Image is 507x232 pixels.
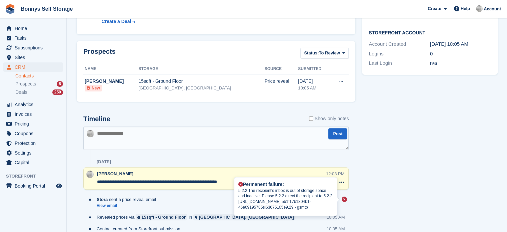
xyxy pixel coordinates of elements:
a: [GEOGRAPHIC_DATA], [GEOGRAPHIC_DATA] [193,214,295,220]
span: Deals [15,89,27,95]
span: Stora [97,196,108,203]
h2: Prospects [83,48,116,60]
div: 8 [57,81,63,87]
span: [PERSON_NAME] [97,171,133,176]
div: 15sqft - Ground Floor [141,214,186,220]
div: n/a [430,59,491,67]
span: Sites [15,53,55,62]
div: 10:05 AM [327,226,345,232]
input: Show only notes [309,115,313,122]
div: Revealed prices via in [97,214,299,220]
div: 0 [430,50,491,58]
span: Invoices [15,109,55,119]
span: Prospects [15,81,36,87]
label: Show only notes [309,115,349,122]
button: Post [328,128,347,139]
a: menu [3,109,63,119]
span: Subscriptions [15,43,55,52]
th: Source [265,64,298,74]
a: menu [3,62,63,72]
div: Contact created from Storefront submission [97,226,184,232]
a: menu [3,43,63,52]
span: Protection [15,139,55,148]
span: To Review [319,50,340,56]
a: menu [3,33,63,43]
a: menu [3,119,63,129]
span: Storefront [6,173,66,180]
span: Create [428,5,441,12]
a: menu [3,158,63,167]
div: 10:05 AM [298,85,330,91]
a: View email [97,203,159,209]
span: Analytics [15,100,55,109]
a: Bonnys Self Storage [18,3,75,14]
span: Help [461,5,470,12]
div: sent a price reveal email [97,196,159,203]
span: Booking Portal [15,181,55,191]
span: Coupons [15,129,55,138]
a: Prospects 8 [15,80,63,87]
button: Status: To Review [300,48,349,59]
div: [PERSON_NAME] [85,78,138,85]
a: menu [3,100,63,109]
div: 10:05 AM [327,214,345,220]
span: Settings [15,148,55,158]
a: Preview store [55,182,63,190]
a: menu [3,139,63,148]
img: James Bonny [476,5,483,12]
span: Status: [304,50,319,56]
span: CRM [15,62,55,72]
span: Home [15,24,55,33]
th: Name [83,64,138,74]
div: [GEOGRAPHIC_DATA], [GEOGRAPHIC_DATA] [199,214,294,220]
div: [GEOGRAPHIC_DATA], [GEOGRAPHIC_DATA] [138,85,264,91]
div: [DATE] [298,78,330,85]
a: Create a Deal [102,18,241,25]
a: 15sqft - Ground Floor [136,214,187,220]
span: Capital [15,158,55,167]
a: Contacts [15,73,63,79]
div: Price reveal [265,78,298,85]
a: menu [3,24,63,33]
div: [DATE] 10:05 AM [430,40,491,48]
img: James Bonny [87,130,94,137]
p: 5.2.2 The recipient's inbox is out of storage space and inactive. Please 5.2.2 direct the recipie... [238,188,333,210]
a: menu [3,129,63,138]
div: 15sqft - Ground Floor [138,78,264,85]
li: New [85,85,102,91]
a: Deals 250 [15,89,63,96]
span: Account [484,6,501,12]
div: [DATE] [97,159,111,165]
div: Last Login [369,59,430,67]
img: James Bonny [86,171,94,178]
th: Storage [138,64,264,74]
img: stora-icon-8386f47178a22dfd0bd8f6a31ec36ba5ce8667c1dd55bd0f319d3a0aa187defe.svg [5,4,15,14]
a: menu [3,148,63,158]
h2: Storefront Account [369,29,491,36]
div: Logins [369,50,430,58]
a: menu [3,181,63,191]
a: menu [3,53,63,62]
div: 12:03 PM [326,171,345,177]
span: Pricing [15,119,55,129]
span: Permanent failure: [243,182,284,187]
div: 250 [52,89,63,95]
div: Account Created [369,40,430,48]
th: Submitted [298,64,330,74]
h2: Timeline [83,115,110,123]
span: Tasks [15,33,55,43]
div: Create a Deal [102,18,131,25]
